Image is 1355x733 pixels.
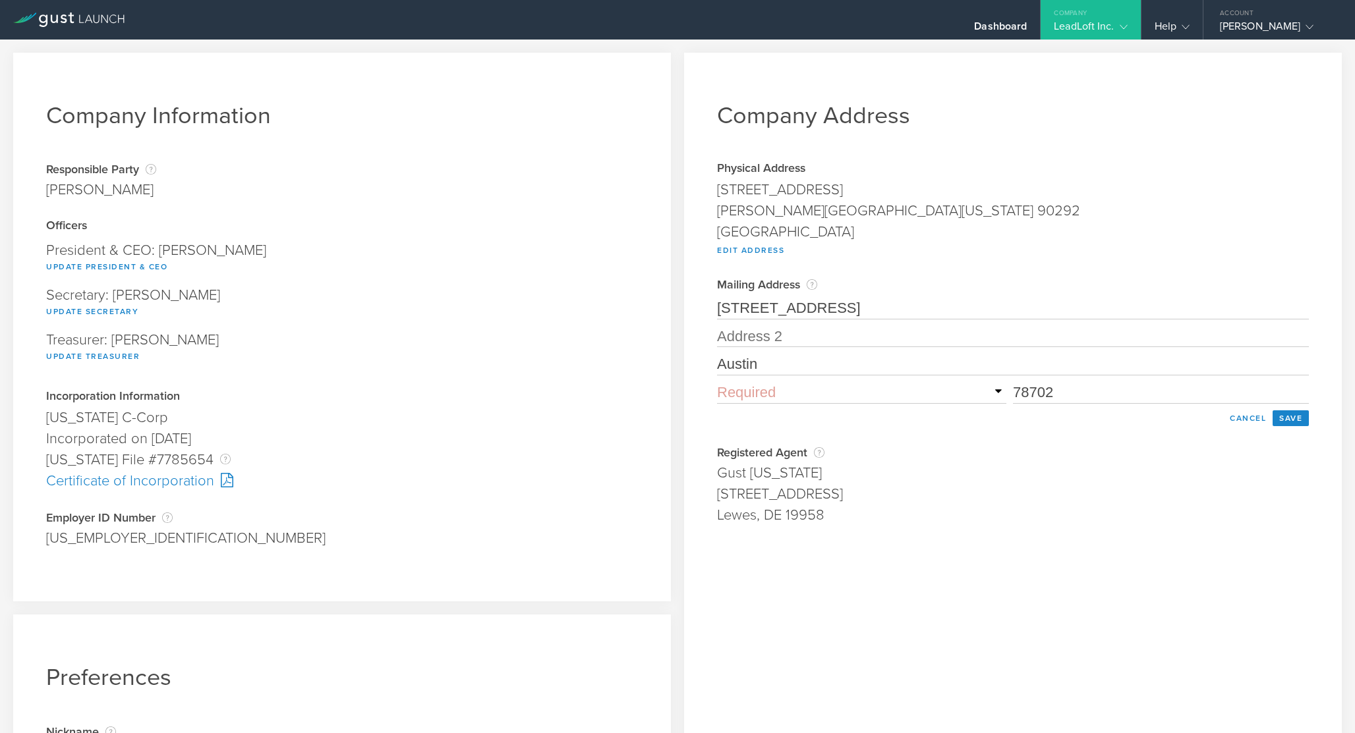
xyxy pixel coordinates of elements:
div: Help [1155,20,1190,40]
button: Update President & CEO [46,259,167,275]
div: Incorporated on [DATE] [46,428,638,449]
div: [US_STATE] File #7785654 [46,449,638,470]
h1: Company Information [46,101,638,130]
div: [PERSON_NAME][GEOGRAPHIC_DATA][US_STATE] 90292 [717,200,1309,221]
div: [PERSON_NAME] [1220,20,1332,40]
div: Employer ID Number [46,511,638,524]
input: Address 2 [717,326,1309,347]
input: Address [717,298,1309,319]
div: Physical Address [717,163,1309,176]
div: [PERSON_NAME] [46,179,156,200]
div: [US_EMPLOYER_IDENTIFICATION_NUMBER] [46,528,638,549]
div: Responsible Party [46,163,156,176]
input: Zip Code [1013,383,1309,404]
div: Lewes, DE 19958 [717,504,1309,526]
div: Certificate of Incorporation [46,470,638,491]
div: Secretary: [PERSON_NAME] [46,281,638,326]
div: [US_STATE] C-Corp [46,407,638,428]
input: City [717,354,1309,375]
h1: Preferences [46,663,638,692]
button: Cancel [1223,410,1273,426]
div: [STREET_ADDRESS] [717,483,1309,504]
div: Gust [US_STATE] [717,462,1309,483]
button: Save [1273,410,1309,426]
div: Dashboard [974,20,1027,40]
button: Update Treasurer [46,348,140,364]
button: Update Secretary [46,304,138,319]
h1: Company Address [717,101,1309,130]
div: [STREET_ADDRESS] [717,179,1309,200]
div: Officers [46,220,638,233]
iframe: Chat Widget [1289,670,1355,733]
div: Incorporation Information [46,391,638,404]
div: [GEOGRAPHIC_DATA] [717,221,1309,242]
div: Treasurer: [PERSON_NAME] [46,326,638,371]
div: President & CEO: [PERSON_NAME] [46,236,638,281]
div: LeadLoft Inc. [1054,20,1127,40]
div: Mailing Address [717,278,1309,291]
div: Registered Agent [717,446,1309,459]
button: Edit Address [717,242,784,258]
